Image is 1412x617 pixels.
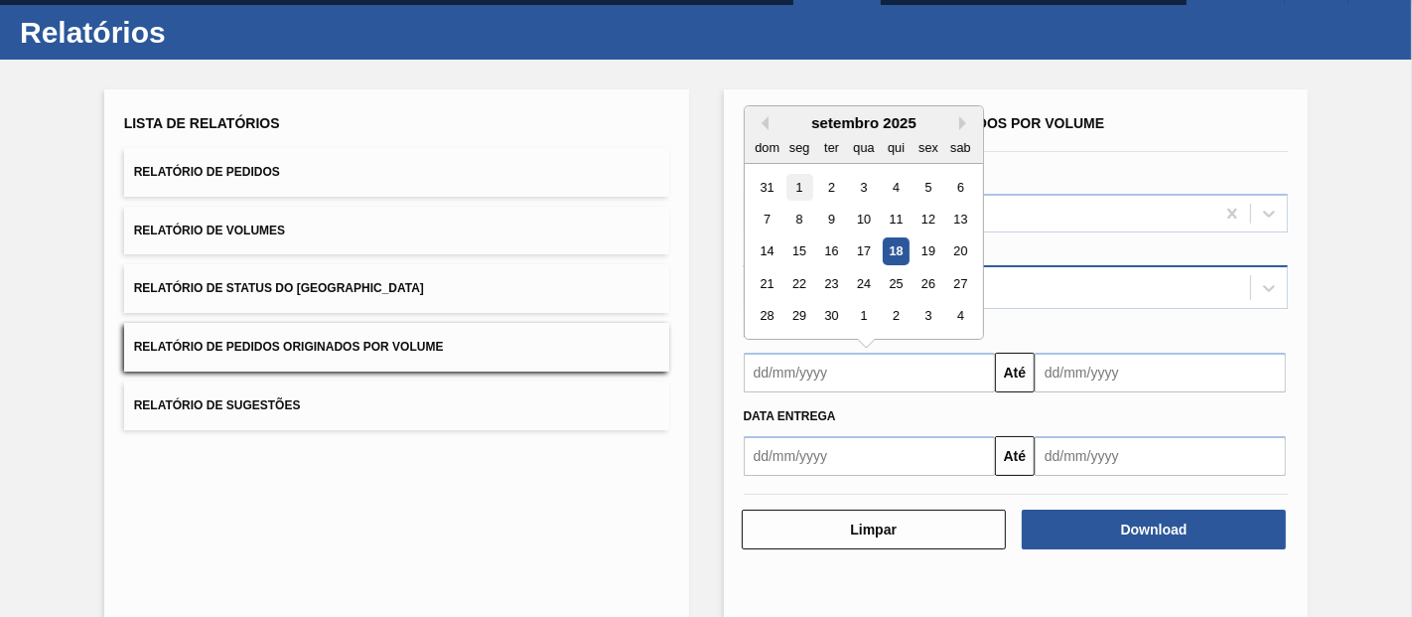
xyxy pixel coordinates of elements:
div: Choose quarta-feira, 10 de setembro de 2025 [850,206,877,232]
span: Data entrega [744,409,836,423]
div: Choose domingo, 14 de setembro de 2025 [754,238,780,265]
button: Download [1022,510,1286,549]
div: Choose domingo, 28 de setembro de 2025 [754,303,780,330]
button: Até [995,353,1035,392]
div: Choose terça-feira, 23 de setembro de 2025 [817,270,844,297]
div: Choose quinta-feira, 18 de setembro de 2025 [882,238,909,265]
div: Choose sexta-feira, 26 de setembro de 2025 [915,270,941,297]
span: Relatório de Pedidos [134,165,280,179]
div: Choose terça-feira, 9 de setembro de 2025 [817,206,844,232]
div: Choose sexta-feira, 12 de setembro de 2025 [915,206,941,232]
div: setembro 2025 [745,114,983,131]
h1: Relatórios [20,21,372,44]
div: qui [882,134,909,161]
div: Choose quarta-feira, 24 de setembro de 2025 [850,270,877,297]
button: Next Month [959,116,973,130]
div: qua [850,134,877,161]
button: Relatório de Sugestões [124,382,669,430]
div: Choose segunda-feira, 22 de setembro de 2025 [785,270,812,297]
div: Choose sábado, 13 de setembro de 2025 [946,206,973,232]
div: Choose sábado, 6 de setembro de 2025 [946,174,973,201]
div: Choose sexta-feira, 19 de setembro de 2025 [915,238,941,265]
input: dd/mm/yyyy [1035,353,1286,392]
div: Choose segunda-feira, 1 de setembro de 2025 [785,174,812,201]
div: Choose domingo, 21 de setembro de 2025 [754,270,780,297]
button: Relatório de Pedidos Originados por Volume [124,323,669,372]
div: Choose terça-feira, 2 de setembro de 2025 [817,174,844,201]
div: Choose domingo, 7 de setembro de 2025 [754,206,780,232]
div: sex [915,134,941,161]
div: Choose terça-feira, 16 de setembro de 2025 [817,238,844,265]
span: Relatório de Pedidos Originados por Volume [134,340,444,354]
button: Relatório de Volumes [124,207,669,255]
div: Choose terça-feira, 30 de setembro de 2025 [817,303,844,330]
div: month 2025-09 [751,171,976,332]
button: Relatório de Pedidos [124,148,669,197]
span: Relatório de Status do [GEOGRAPHIC_DATA] [134,281,424,295]
div: sab [946,134,973,161]
button: Relatório de Status do [GEOGRAPHIC_DATA] [124,264,669,313]
div: Choose sábado, 4 de outubro de 2025 [946,303,973,330]
input: dd/mm/yyyy [744,436,995,476]
div: Choose quarta-feira, 17 de setembro de 2025 [850,238,877,265]
div: Choose quinta-feira, 4 de setembro de 2025 [882,174,909,201]
input: dd/mm/yyyy [744,353,995,392]
div: Choose sábado, 20 de setembro de 2025 [946,238,973,265]
div: Choose sexta-feira, 3 de outubro de 2025 [915,303,941,330]
span: Relatório de Volumes [134,224,285,237]
div: Choose quarta-feira, 1 de outubro de 2025 [850,303,877,330]
div: Choose domingo, 31 de agosto de 2025 [754,174,780,201]
button: Limpar [742,510,1006,549]
div: Choose segunda-feira, 15 de setembro de 2025 [785,238,812,265]
div: Choose segunda-feira, 8 de setembro de 2025 [785,206,812,232]
div: Choose quinta-feira, 25 de setembro de 2025 [882,270,909,297]
button: Até [995,436,1035,476]
div: Choose segunda-feira, 29 de setembro de 2025 [785,303,812,330]
button: Previous Month [755,116,769,130]
div: Choose sábado, 27 de setembro de 2025 [946,270,973,297]
span: Relatório de Sugestões [134,398,301,412]
div: Choose quinta-feira, 2 de outubro de 2025 [882,303,909,330]
div: Choose quinta-feira, 11 de setembro de 2025 [882,206,909,232]
div: Choose sexta-feira, 5 de setembro de 2025 [915,174,941,201]
div: dom [754,134,780,161]
span: Lista de Relatórios [124,115,280,131]
div: ter [817,134,844,161]
div: Choose quarta-feira, 3 de setembro de 2025 [850,174,877,201]
div: seg [785,134,812,161]
input: dd/mm/yyyy [1035,436,1286,476]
